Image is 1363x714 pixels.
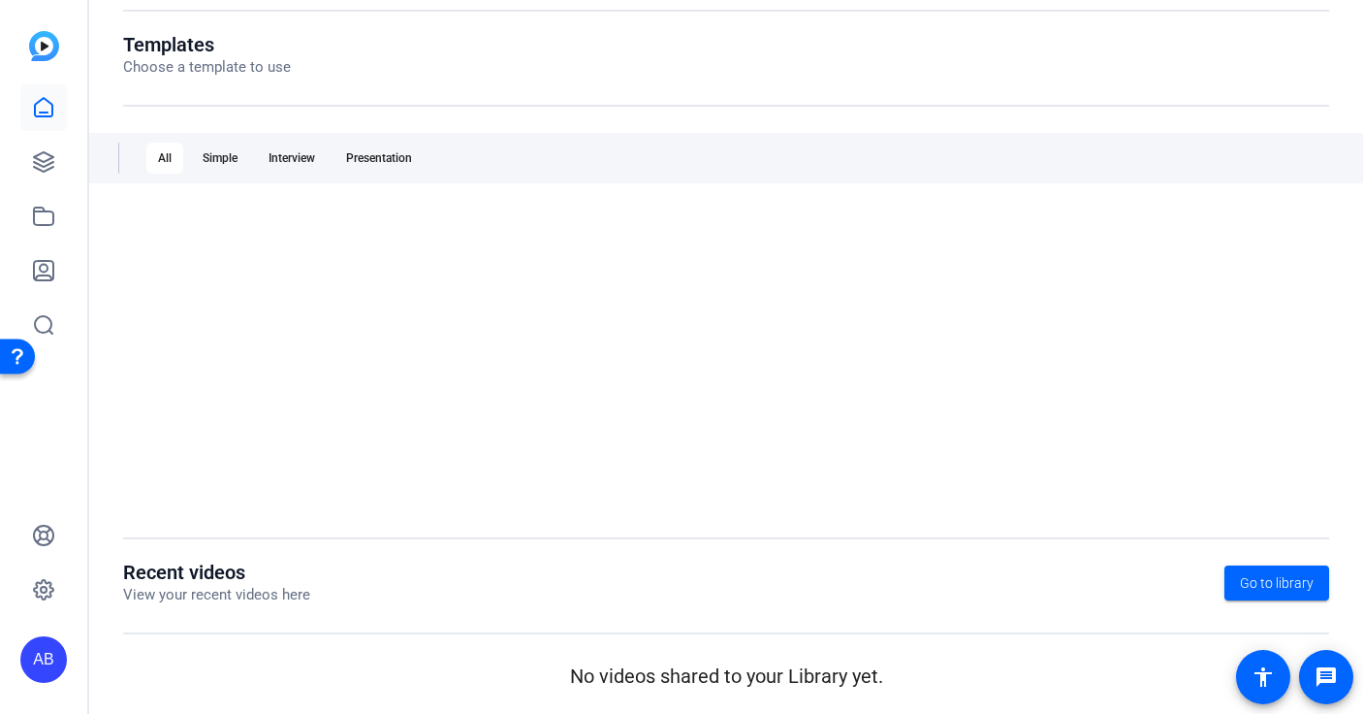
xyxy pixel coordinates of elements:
[123,56,291,79] p: Choose a template to use
[334,143,424,174] div: Presentation
[191,143,249,174] div: Simple
[257,143,327,174] div: Interview
[123,584,310,606] p: View your recent videos here
[1240,573,1314,594] span: Go to library
[123,662,1329,691] p: No videos shared to your Library yet.
[146,143,183,174] div: All
[1315,665,1338,689] mat-icon: message
[123,33,291,56] h1: Templates
[1252,665,1275,689] mat-icon: accessibility
[29,31,59,61] img: blue-gradient.svg
[123,561,310,584] h1: Recent videos
[20,636,67,683] div: AB
[1224,566,1329,600] a: Go to library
